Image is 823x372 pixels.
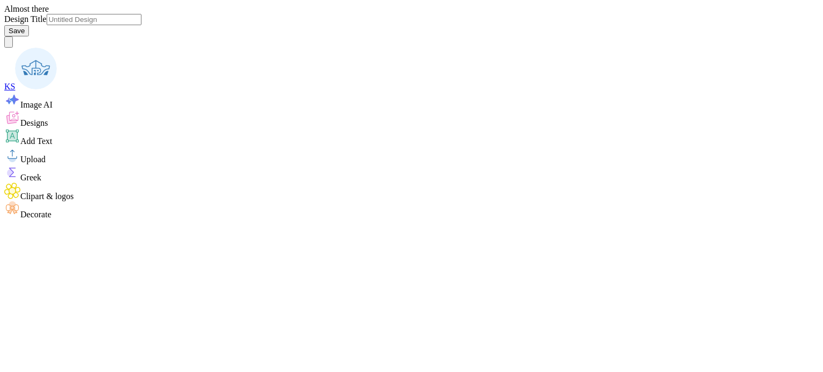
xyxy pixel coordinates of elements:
[4,82,15,91] span: KS
[20,173,41,182] span: Greek
[20,192,74,201] span: Clipart & logos
[20,210,51,219] span: Decorate
[47,14,141,25] input: Untitled Design
[20,155,46,164] span: Upload
[20,100,53,109] span: Image AI
[4,82,57,91] a: KS
[4,14,47,24] label: Design Title
[20,136,52,146] span: Add Text
[4,4,819,14] div: Almost there
[20,118,48,127] span: Designs
[4,25,29,36] button: Save
[15,48,57,89] img: Karun Salgotra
